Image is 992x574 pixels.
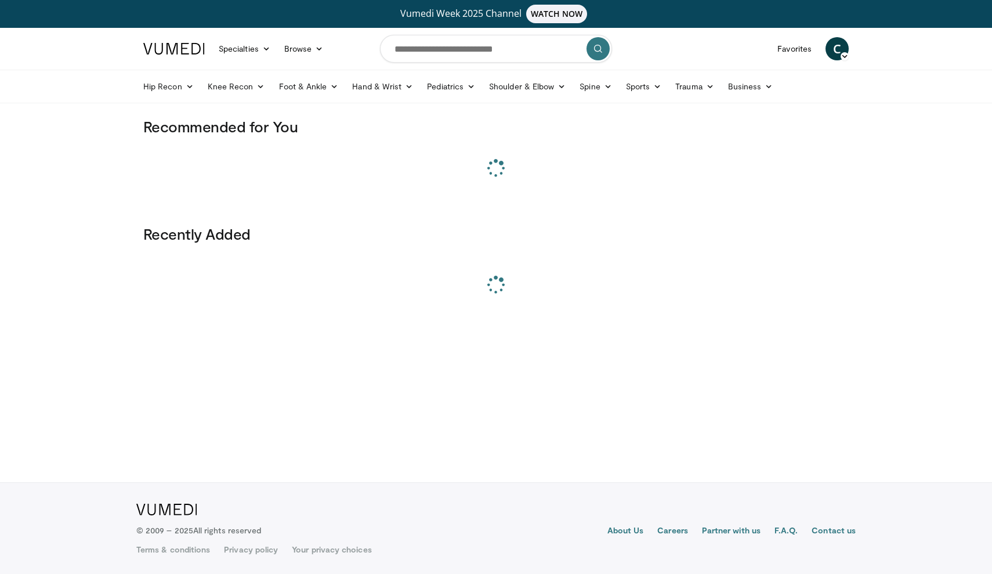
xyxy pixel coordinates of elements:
img: VuMedi Logo [136,504,197,515]
img: VuMedi Logo [143,43,205,55]
p: © 2009 – 2025 [136,525,261,536]
a: F.A.Q. [774,525,798,539]
a: About Us [607,525,644,539]
a: Business [721,75,780,98]
a: C [826,37,849,60]
a: Terms & conditions [136,544,210,555]
a: Foot & Ankle [272,75,346,98]
span: All rights reserved [193,525,261,535]
a: Sports [619,75,669,98]
a: Browse [277,37,331,60]
a: Shoulder & Elbow [482,75,573,98]
h3: Recently Added [143,225,849,243]
input: Search topics, interventions [380,35,612,63]
a: Careers [657,525,688,539]
a: Partner with us [702,525,761,539]
a: Specialties [212,37,277,60]
span: WATCH NOW [526,5,588,23]
h3: Recommended for You [143,117,849,136]
a: Knee Recon [201,75,272,98]
a: Vumedi Week 2025 ChannelWATCH NOW [145,5,847,23]
a: Contact us [812,525,856,539]
a: Pediatrics [420,75,482,98]
a: Spine [573,75,618,98]
a: Hand & Wrist [345,75,420,98]
a: Favorites [770,37,819,60]
a: Trauma [668,75,721,98]
a: Privacy policy [224,544,278,555]
a: Your privacy choices [292,544,371,555]
a: Hip Recon [136,75,201,98]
